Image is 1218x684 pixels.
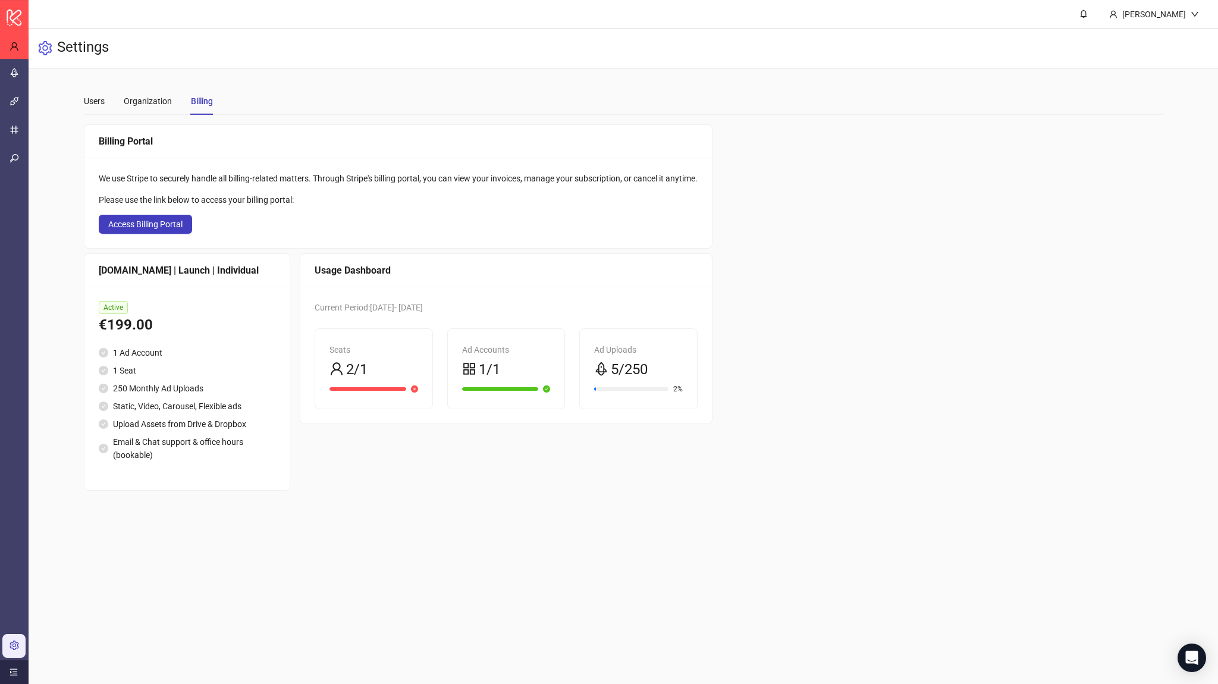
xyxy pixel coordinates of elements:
div: Ad Accounts [462,343,551,356]
span: check-circle [99,348,108,357]
li: 1 Ad Account [99,346,275,359]
span: check-circle [99,401,108,411]
div: [PERSON_NAME] [1117,8,1191,21]
span: user [10,42,19,51]
li: 1 Seat [99,364,275,377]
span: user [1109,10,1117,18]
div: €199.00 [99,314,275,337]
span: menu-unfold [10,668,18,676]
span: check-circle [543,385,550,393]
h3: Settings [57,38,109,58]
span: 5/250 [611,359,648,381]
span: user [329,362,344,376]
span: check-circle [99,384,108,393]
span: Active [99,301,128,314]
li: Upload Assets from Drive & Dropbox [99,418,275,431]
div: We use Stripe to securely handle all billing-related matters. Through Stripe's billing portal, yo... [99,172,698,185]
span: appstore [462,362,476,376]
div: Please use the link below to access your billing portal: [99,193,698,206]
div: Billing [191,95,213,108]
span: key [10,153,19,163]
div: Ad Uploads [594,343,683,356]
div: Users [84,95,105,108]
li: 250 Monthly Ad Uploads [99,382,275,395]
div: Open Intercom Messenger [1178,644,1206,672]
span: check-circle [99,366,108,375]
span: close-circle [411,385,418,393]
span: Current Period: [DATE] - [DATE] [315,303,423,312]
li: Static, Video, Carousel, Flexible ads [99,400,275,413]
div: [DOMAIN_NAME] | Launch | Individual [99,263,275,278]
span: check-circle [99,419,108,429]
span: 1/1 [479,359,500,381]
span: number [10,125,19,134]
span: setting [38,41,52,55]
span: check-circle [99,444,108,453]
div: Usage Dashboard [315,263,698,278]
span: bell [1079,10,1088,18]
li: Email & Chat support & office hours (bookable) [99,435,275,462]
span: rocket [594,362,608,376]
div: Organization [124,95,172,108]
div: Billing Portal [99,134,698,149]
span: 2% [673,385,683,393]
button: Access Billing Portal [99,215,192,234]
span: Access Billing Portal [108,219,183,229]
div: Seats [329,343,418,356]
span: down [1191,10,1199,18]
span: 2/1 [346,359,368,381]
